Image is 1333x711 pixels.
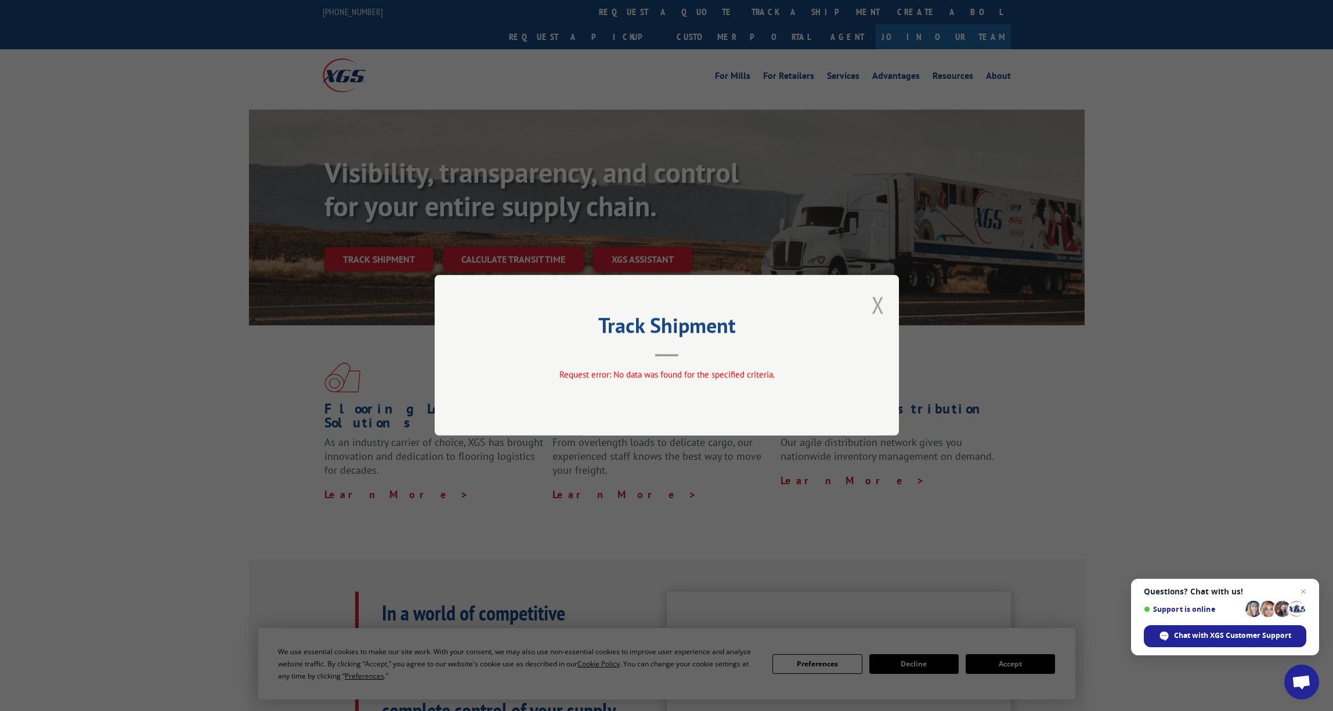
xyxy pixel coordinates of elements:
[1144,605,1241,614] span: Support is online
[559,369,774,380] span: Request error: No data was found for the specified criteria.
[1174,630,1291,641] span: Chat with XGS Customer Support
[1144,625,1306,647] div: Chat with XGS Customer Support
[1284,665,1319,699] div: Open chat
[493,317,841,339] h2: Track Shipment
[872,289,884,320] button: Close modal
[1296,585,1310,598] span: Close chat
[1144,587,1306,596] span: Questions? Chat with us!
